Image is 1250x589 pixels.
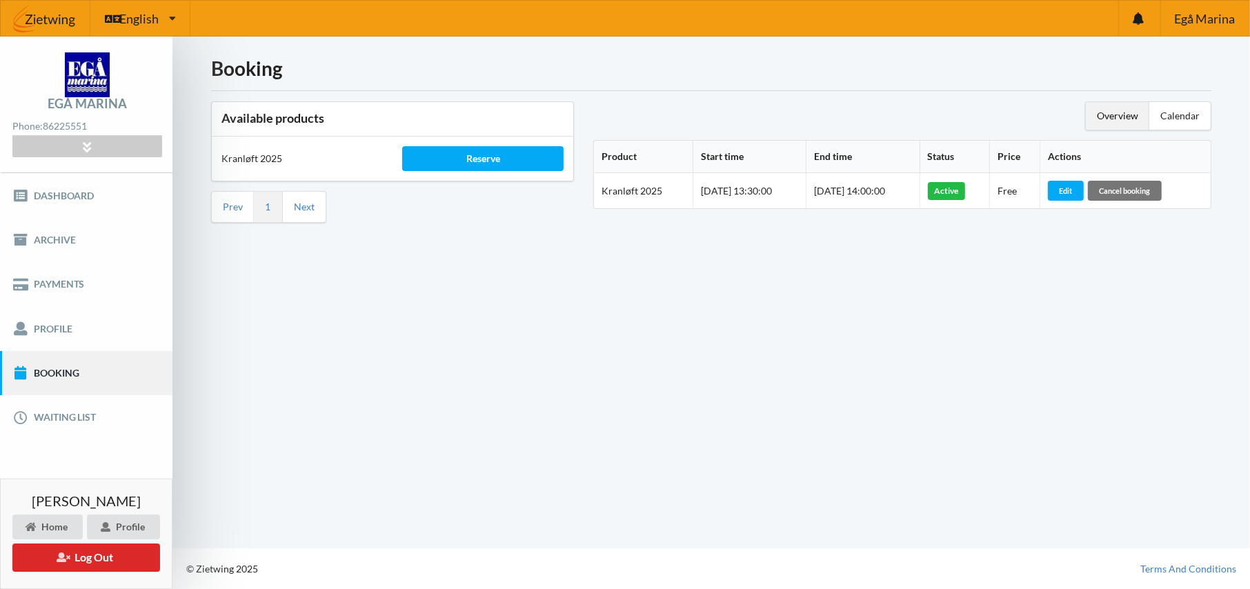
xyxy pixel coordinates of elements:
th: Price [989,141,1040,173]
div: Phone: [12,117,161,136]
div: Egå Marina [48,97,127,110]
a: Next [294,201,315,213]
div: Kranløft 2025 [212,142,393,175]
strong: 86225551 [43,120,87,132]
span: [DATE] 14:00:00 [814,185,885,197]
th: Status [920,141,990,173]
div: Profile [87,515,160,539]
span: Free [998,185,1017,197]
span: [PERSON_NAME] [32,494,141,508]
th: End time [806,141,919,173]
img: logo [65,52,110,97]
div: Edit [1048,181,1084,200]
span: Kranløft 2025 [602,185,662,197]
div: Calendar [1149,102,1211,130]
div: Cancel booking [1088,181,1162,200]
th: Start time [693,141,806,173]
div: Overview [1086,102,1149,130]
div: Reserve [402,146,564,171]
div: Home [12,515,83,539]
button: Log Out [12,543,160,572]
span: English [119,12,159,25]
h3: Available products [221,110,564,126]
h1: Booking [211,56,1211,81]
a: Terms And Conditions [1140,562,1236,576]
span: Egå Marina [1174,12,1235,25]
th: Product [594,141,693,173]
div: Active [928,182,966,200]
th: Actions [1040,141,1211,173]
a: 1 [265,201,270,213]
span: [DATE] 13:30:00 [701,185,772,197]
a: Prev [223,201,243,213]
